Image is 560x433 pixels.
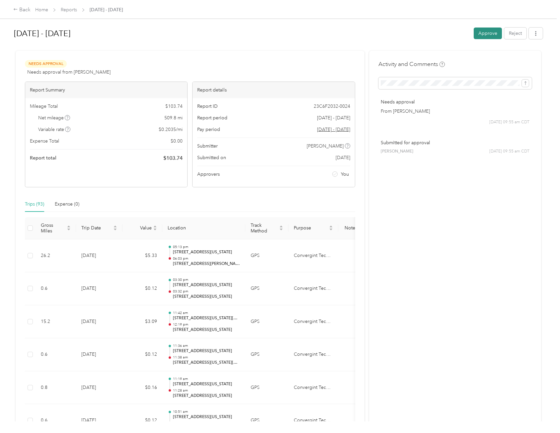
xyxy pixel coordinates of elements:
[504,28,526,39] button: Reject
[288,217,338,239] th: Purpose
[38,114,70,121] span: Net mileage
[378,60,445,68] h4: Activity and Comments
[36,272,76,305] td: 0.6
[27,69,111,76] span: Needs approval from [PERSON_NAME]
[30,103,58,110] span: Mileage Total
[173,355,240,360] p: 11:38 am
[197,114,227,121] span: Report period
[113,227,117,231] span: caret-down
[173,414,240,420] p: [STREET_ADDRESS][US_STATE]
[122,305,162,339] td: $3.09
[279,224,283,228] span: caret-up
[113,224,117,228] span: caret-up
[245,338,288,371] td: GPS
[197,171,220,178] span: Approvers
[173,388,240,393] p: 11:28 am
[164,114,183,121] span: 509.8 mi
[173,360,240,366] p: [STREET_ADDRESS][US_STATE][US_STATE]
[173,261,240,267] p: [STREET_ADDRESS][PERSON_NAME]
[173,393,240,399] p: [STREET_ADDRESS][US_STATE]
[25,60,67,68] span: Needs Approval
[128,225,152,231] span: Value
[245,239,288,273] td: GPS
[173,315,240,321] p: [STREET_ADDRESS][US_STATE][US_STATE]
[245,272,288,305] td: GPS
[76,239,122,273] td: [DATE]
[314,103,350,110] span: 23C6F2032-0024
[173,245,240,249] p: 05:13 pm
[489,149,529,155] span: [DATE] 09:55 am CDT
[294,225,328,231] span: Purpose
[76,338,122,371] td: [DATE]
[317,114,350,121] span: [DATE] - [DATE]
[288,338,338,371] td: Convergint Technologies
[165,103,183,110] span: $ 103.74
[173,278,240,282] p: 03:30 pm
[173,294,240,300] p: [STREET_ADDRESS][US_STATE]
[90,6,123,13] span: [DATE] - [DATE]
[381,108,529,115] p: From [PERSON_NAME]
[245,305,288,339] td: GPS
[489,119,529,125] span: [DATE] 09:55 am CDT
[30,155,56,161] span: Report total
[122,272,162,305] td: $0.12
[329,227,333,231] span: caret-down
[381,98,529,105] p: Needs approval
[173,377,240,381] p: 11:19 am
[36,239,76,273] td: 26.2
[67,227,71,231] span: caret-down
[36,217,76,239] th: Gross Miles
[197,126,220,133] span: Pay period
[173,249,240,255] p: [STREET_ADDRESS][US_STATE]
[173,348,240,354] p: [STREET_ADDRESS][US_STATE]
[25,82,187,98] div: Report Summary
[76,272,122,305] td: [DATE]
[197,154,226,161] span: Submitted on
[341,171,349,178] span: You
[159,126,183,133] span: $ 0.2035 / mi
[41,222,65,234] span: Gross Miles
[288,272,338,305] td: Convergint Technologies
[38,126,71,133] span: Variable rate
[173,311,240,315] p: 11:42 am
[162,217,245,239] th: Location
[336,154,350,161] span: [DATE]
[307,143,344,150] span: [PERSON_NAME]
[381,139,529,146] p: Submitted for approval
[329,224,333,228] span: caret-up
[279,227,283,231] span: caret-down
[523,396,560,433] iframe: Everlance-gr Chat Button Frame
[245,371,288,404] td: GPS
[122,338,162,371] td: $0.12
[35,7,48,13] a: Home
[163,154,183,162] span: $ 103.74
[55,201,79,208] div: Expense (0)
[173,409,240,414] p: 10:51 am
[251,222,278,234] span: Track Method
[76,371,122,404] td: [DATE]
[381,149,413,155] span: [PERSON_NAME]
[30,138,59,145] span: Expense Total
[173,343,240,348] p: 11:36 am
[245,217,288,239] th: Track Method
[76,305,122,339] td: [DATE]
[153,224,157,228] span: caret-up
[173,289,240,294] p: 03:32 pm
[36,338,76,371] td: 0.6
[13,6,31,14] div: Back
[317,126,350,133] span: Go to pay period
[14,26,469,41] h1: Sep 1 - 30, 2025
[67,224,71,228] span: caret-up
[173,322,240,327] p: 12:19 pm
[76,217,122,239] th: Trip Date
[173,327,240,333] p: [STREET_ADDRESS][US_STATE]
[25,201,44,208] div: Trips (93)
[197,103,218,110] span: Report ID
[171,138,183,145] span: $ 0.00
[288,371,338,404] td: Convergint Technologies
[173,381,240,387] p: [STREET_ADDRESS][US_STATE]
[36,371,76,404] td: 0.8
[81,225,112,231] span: Trip Date
[122,371,162,404] td: $0.16
[193,82,355,98] div: Report details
